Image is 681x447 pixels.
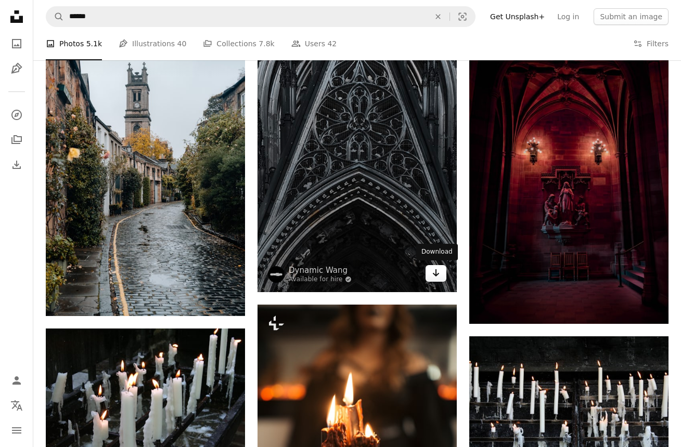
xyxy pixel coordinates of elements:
[46,6,476,27] form: Find visuals sitewide
[46,17,245,316] img: a cobblestone street with a clock tower in the background
[6,33,27,54] a: Photos
[450,7,475,27] button: Visual search
[289,275,352,284] a: Available for hire
[259,38,274,49] span: 7.8k
[416,244,458,260] div: Download
[633,27,669,60] button: Filters
[427,7,449,27] button: Clear
[6,370,27,391] a: Log in / Sign up
[6,104,27,125] a: Explore
[268,266,285,283] img: Go to Dynamic Wang's profile
[6,420,27,441] button: Menu
[484,8,551,25] a: Get Unsplash+
[6,129,27,150] a: Collections
[551,8,585,25] a: Log in
[289,265,352,275] a: Dynamic Wang
[291,27,337,60] a: Users 42
[6,395,27,416] button: Language
[6,6,27,29] a: Home — Unsplash
[46,162,245,171] a: a cobblestone street with a clock tower in the background
[469,169,669,179] a: religious statues inside cathedral
[469,398,669,407] a: lighted pillar candles
[203,27,274,60] a: Collections 7.8k
[6,154,27,175] a: Download History
[177,38,187,49] span: 40
[594,8,669,25] button: Submit an image
[119,27,186,60] a: Illustrations 40
[469,25,669,324] img: religious statues inside cathedral
[327,38,337,49] span: 42
[426,265,446,282] a: Download
[6,58,27,79] a: Illustrations
[46,7,64,27] button: Search Unsplash
[46,390,245,399] a: lighted white pillar candles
